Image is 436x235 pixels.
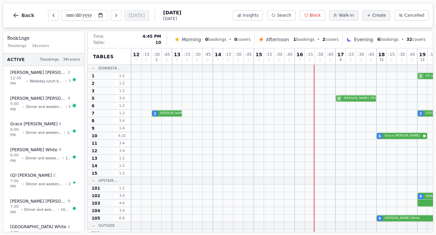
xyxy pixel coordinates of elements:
[65,182,67,187] span: •
[7,57,25,62] span: Active
[24,207,56,212] span: Dinner and weekend bookings
[225,52,231,57] span: : 15
[186,58,188,62] span: 0
[277,13,291,18] span: Search
[93,53,114,60] span: Tables
[10,96,66,101] span: [PERSON_NAME] [PERSON_NAME] (ft)
[347,52,354,57] span: : 15
[379,58,384,62] span: 15
[362,10,390,20] button: Create
[22,182,25,187] span: •
[48,10,59,21] button: Previous day
[114,148,130,153] span: 3 - 4
[258,58,260,62] span: 0
[92,73,94,79] span: 1
[10,173,52,178] span: (Q) [PERSON_NAME]
[234,37,251,42] span: covers
[92,208,100,214] span: 104
[309,58,311,62] span: 0
[10,127,21,138] span: 6:00 PM
[379,134,381,139] span: 6
[114,81,130,86] span: 1 - 2
[237,58,239,62] span: 0
[174,52,180,57] span: 13
[25,156,61,161] span: Dinner and weekend bookings
[163,16,181,21] span: [DATE]
[276,52,282,57] span: : 30
[404,13,424,18] span: Cancelled
[317,52,323,57] span: : 30
[266,36,289,43] span: Afternoon
[409,52,415,57] span: : 45
[114,141,130,146] span: 3 - 4
[30,79,64,84] span: Weekday lunch booking
[98,178,118,183] span: Upstair...
[7,7,40,23] button: Back
[266,52,272,57] span: : 15
[65,79,67,84] span: •
[233,10,263,20] button: Insights
[114,96,130,101] span: 3 - 4
[114,193,130,198] span: 3 - 4
[114,103,130,108] span: 1 - 2
[10,76,25,87] span: 12:30 PM
[288,58,290,62] span: 0
[155,40,161,45] span: 10
[176,58,178,62] span: 0
[10,199,66,204] span: [PERSON_NAME] [PERSON_NAME]
[401,58,403,62] span: 0
[92,118,94,124] span: 8
[229,37,232,42] span: •
[6,195,81,219] button: [PERSON_NAME] [PERSON_NAME]97:00 PM•Dinner and weekend bookings•102, 103
[184,52,190,57] span: : 15
[204,52,211,57] span: : 45
[338,96,340,101] span: 4
[322,37,339,42] span: covers
[163,52,170,57] span: : 45
[6,92,81,116] button: [PERSON_NAME] [PERSON_NAME] (ft)45:00 PM•Dinner and weekend bookings•5
[153,52,160,57] span: : 30
[429,52,436,57] span: : 15
[420,111,422,116] span: 2
[98,223,115,228] span: Outside
[194,52,201,57] span: : 30
[319,58,321,62] span: 0
[293,37,314,42] span: bookings
[205,37,208,42] span: 0
[406,37,425,42] span: covers
[377,37,399,42] span: bookings
[349,58,352,62] span: 0
[267,10,295,20] button: Search
[114,111,130,116] span: 1 - 2
[329,10,358,20] button: Walk-in
[255,52,262,57] span: 15
[154,111,156,116] span: 2
[411,58,413,62] span: 0
[399,52,405,57] span: : 30
[92,141,97,146] span: 11
[390,58,392,62] span: 0
[92,96,94,101] span: 5
[68,104,70,109] span: 5
[300,10,325,20] button: Block
[420,74,422,79] span: 2
[124,10,149,21] button: [DATE]
[379,216,381,221] span: 9
[22,130,24,135] span: •
[420,194,422,199] span: 9
[299,58,301,62] span: 0
[111,10,122,21] button: Next day
[92,133,97,139] span: 10
[92,186,100,191] span: 101
[196,58,198,62] span: 0
[431,58,433,62] span: 0
[182,36,201,43] span: Morning
[247,58,249,62] span: 0
[370,58,372,62] span: 0
[114,186,130,191] span: 1 - 2
[372,13,386,18] span: Create
[145,58,147,62] span: 0
[93,40,105,45] span: Table:
[92,156,97,161] span: 13
[245,52,252,57] span: : 45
